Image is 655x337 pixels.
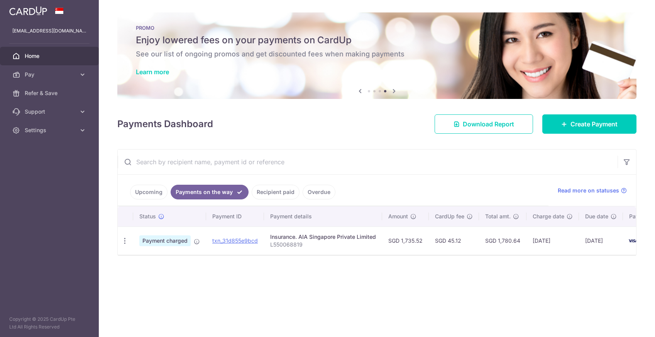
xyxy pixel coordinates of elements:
[429,226,479,255] td: SGD 45.12
[139,213,156,220] span: Status
[382,226,429,255] td: SGD 1,735.52
[130,185,168,199] a: Upcoming
[526,226,579,255] td: [DATE]
[136,68,169,76] a: Learn more
[542,114,636,134] a: Create Payment
[139,235,191,246] span: Payment charged
[118,150,618,174] input: Search by recipient name, payment id or reference
[303,185,335,199] a: Overdue
[463,119,514,129] span: Download Report
[585,213,608,220] span: Due date
[264,206,382,226] th: Payment details
[136,34,618,46] h5: Enjoy lowered fees on your payments on CardUp
[270,233,376,241] div: Insurance. AIA Singapore Private Limited
[435,213,464,220] span: CardUp fee
[25,126,76,134] span: Settings
[606,314,647,333] iframe: Opens a widget where you can find more information
[558,187,619,194] span: Read more on statuses
[388,213,408,220] span: Amount
[435,114,533,134] a: Download Report
[25,108,76,116] span: Support
[570,119,618,129] span: Create Payment
[136,25,618,31] p: PROMO
[25,52,76,60] span: Home
[25,71,76,78] span: Pay
[25,89,76,97] span: Refer & Save
[479,226,526,255] td: SGD 1,780.64
[117,117,213,131] h4: Payments Dashboard
[485,213,511,220] span: Total amt.
[579,226,623,255] td: [DATE]
[533,213,564,220] span: Charge date
[117,12,636,99] img: Latest Promos banner
[270,241,376,248] p: L550068819
[625,236,641,245] img: Bank Card
[136,49,618,59] h6: See our list of ongoing promos and get discounted fees when making payments
[558,187,627,194] a: Read more on statuses
[12,27,86,35] p: [EMAIL_ADDRESS][DOMAIN_NAME]
[212,237,258,244] a: txn_31d855e9bcd
[9,6,47,15] img: CardUp
[171,185,249,199] a: Payments on the way
[252,185,300,199] a: Recipient paid
[206,206,264,226] th: Payment ID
